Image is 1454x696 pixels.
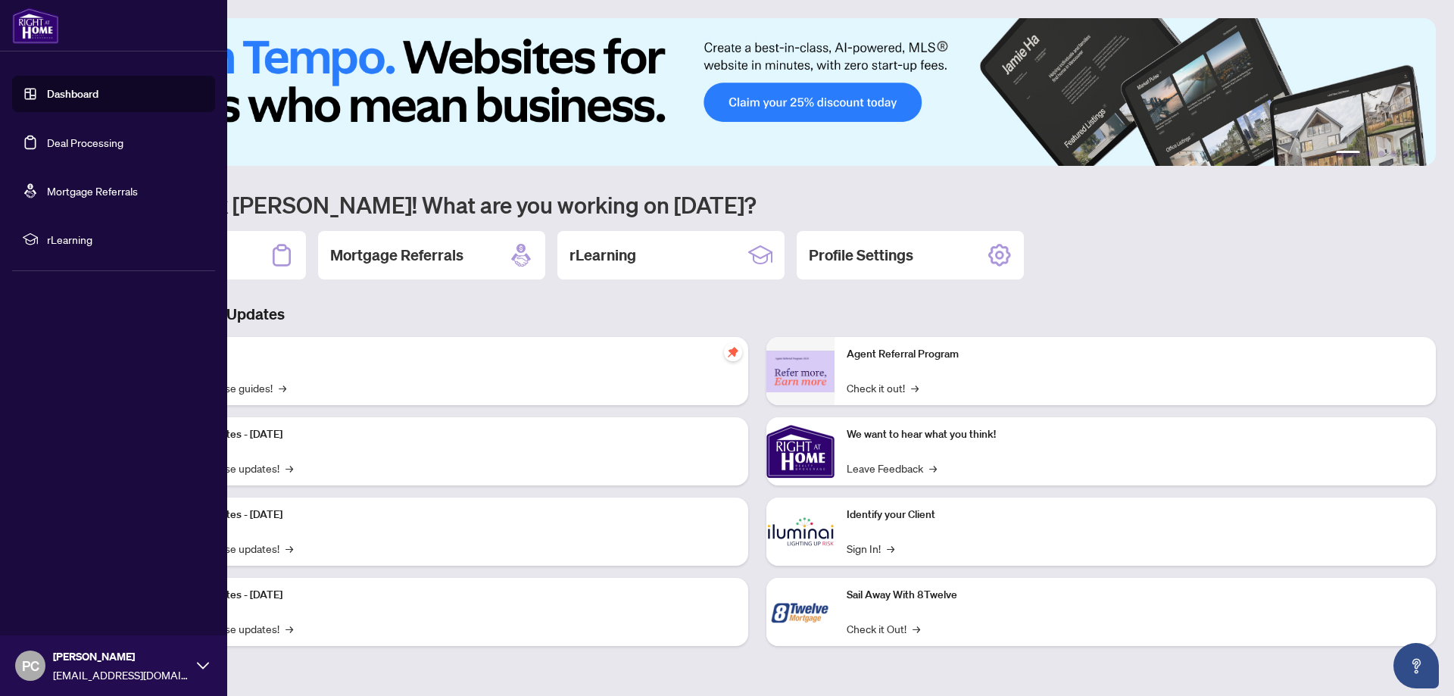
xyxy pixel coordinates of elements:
img: Identify your Client [766,498,835,566]
img: We want to hear what you think! [766,417,835,485]
span: pushpin [724,343,742,361]
span: PC [22,655,39,676]
button: 1 [1336,151,1360,157]
span: → [929,460,937,476]
p: Self-Help [159,346,736,363]
a: Deal Processing [47,136,123,149]
span: rLearning [47,231,204,248]
img: Agent Referral Program [766,351,835,392]
span: [PERSON_NAME] [53,648,189,665]
img: logo [12,8,59,44]
a: Check it Out!→ [847,620,920,637]
p: Platform Updates - [DATE] [159,507,736,523]
h2: Mortgage Referrals [330,245,463,266]
p: We want to hear what you think! [847,426,1424,443]
p: Agent Referral Program [847,346,1424,363]
span: [EMAIL_ADDRESS][DOMAIN_NAME] [53,666,189,683]
span: → [887,540,894,557]
span: → [285,540,293,557]
a: Sign In!→ [847,540,894,557]
a: Mortgage Referrals [47,184,138,198]
span: → [911,379,919,396]
img: Slide 0 [79,18,1436,166]
button: 2 [1366,151,1372,157]
button: 6 [1415,151,1421,157]
button: 3 [1378,151,1384,157]
span: → [285,620,293,637]
span: → [279,379,286,396]
h2: Profile Settings [809,245,913,266]
button: Open asap [1393,643,1439,688]
p: Platform Updates - [DATE] [159,587,736,604]
span: → [913,620,920,637]
button: 5 [1403,151,1409,157]
h3: Brokerage & Industry Updates [79,304,1436,325]
button: 4 [1390,151,1396,157]
h2: rLearning [569,245,636,266]
p: Identify your Client [847,507,1424,523]
p: Platform Updates - [DATE] [159,426,736,443]
span: → [285,460,293,476]
p: Sail Away With 8Twelve [847,587,1424,604]
img: Sail Away With 8Twelve [766,578,835,646]
a: Dashboard [47,87,98,101]
a: Leave Feedback→ [847,460,937,476]
a: Check it out!→ [847,379,919,396]
h1: Welcome back [PERSON_NAME]! What are you working on [DATE]? [79,190,1436,219]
